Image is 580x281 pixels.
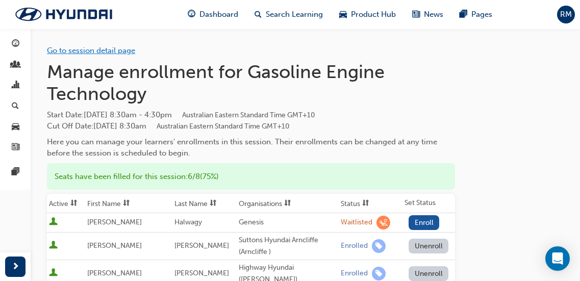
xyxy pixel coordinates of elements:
span: Dashboard [199,9,238,20]
span: guage-icon [12,40,19,49]
span: Start Date : [47,109,455,121]
span: search-icon [12,102,19,111]
th: Toggle SortBy [339,194,402,213]
th: Toggle SortBy [237,194,339,213]
a: Go to session detail page [47,46,135,55]
span: sorting-icon [210,199,217,208]
div: Open Intercom Messenger [545,246,570,271]
h1: Manage enrollment for Gasoline Engine Technology [47,61,455,105]
span: [PERSON_NAME] [174,269,229,277]
span: car-icon [339,8,347,21]
span: User is active [49,268,58,278]
span: User is active [49,241,58,251]
span: sorting-icon [123,199,130,208]
th: Set Status [402,194,455,213]
span: Cut Off Date : [DATE] 8:30am [47,121,289,131]
span: Product Hub [351,9,396,20]
a: search-iconSearch Learning [246,4,331,25]
div: Waitlisted [341,218,372,227]
span: User is active [49,217,58,227]
span: Search Learning [266,9,323,20]
div: Genesis [239,217,337,228]
span: News [424,9,443,20]
span: Halwagy [174,218,202,226]
span: sorting-icon [70,199,78,208]
span: Australian Eastern Standard Time GMT+10 [157,122,289,131]
span: learningRecordVerb_WAITLIST-icon [376,216,390,229]
a: news-iconNews [404,4,451,25]
div: Seats have been filled for this session : 6 / 8 ( 75% ) [47,163,455,190]
th: Toggle SortBy [47,194,85,213]
span: chart-icon [12,81,19,90]
a: car-iconProduct Hub [331,4,404,25]
th: Toggle SortBy [85,194,172,213]
img: Trak [5,4,122,25]
span: guage-icon [188,8,195,21]
span: [PERSON_NAME] [87,218,142,226]
span: Australian Eastern Standard Time GMT+10 [182,111,315,119]
span: [PERSON_NAME] [174,241,229,250]
span: [PERSON_NAME] [87,241,142,250]
button: Unenroll [409,239,448,253]
button: Unenroll [409,266,448,281]
span: sorting-icon [284,199,291,208]
a: guage-iconDashboard [180,4,246,25]
a: pages-iconPages [451,4,500,25]
span: Pages [471,9,492,20]
div: Here you can manage your learners' enrollments in this session. Their enrollments can be changed ... [47,136,455,159]
span: pages-icon [460,8,467,21]
div: Enrolled [341,241,368,251]
button: Enroll [409,215,439,230]
span: [PERSON_NAME] [87,269,142,277]
div: Enrolled [341,269,368,278]
span: RM [560,9,572,20]
span: news-icon [412,8,420,21]
span: [DATE] 8:30am - 4:30pm [84,110,315,119]
span: next-icon [12,261,19,273]
span: sorting-icon [362,199,369,208]
button: RM [557,6,575,23]
span: car-icon [12,122,19,132]
span: people-icon [12,61,19,70]
span: pages-icon [12,168,19,177]
th: Toggle SortBy [172,194,237,213]
span: search-icon [255,8,262,21]
span: learningRecordVerb_ENROLL-icon [372,267,386,280]
span: learningRecordVerb_ENROLL-icon [372,239,386,253]
span: news-icon [12,143,19,152]
div: Suttons Hyundai Arncliffe (Arncliffe ) [239,235,337,258]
